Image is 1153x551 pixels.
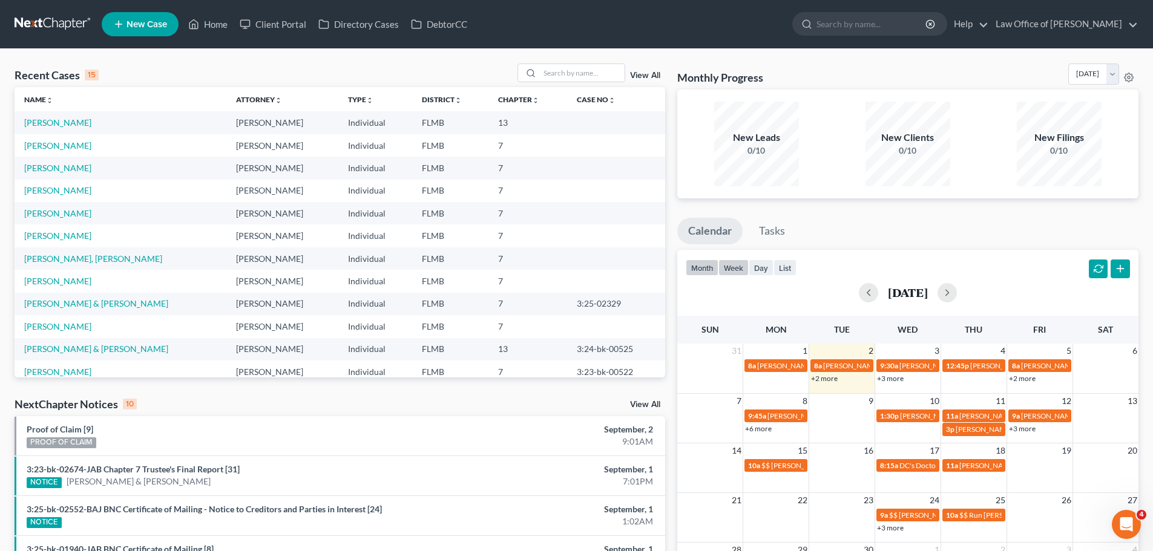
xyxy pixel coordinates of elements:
[452,515,653,527] div: 1:02AM
[880,411,899,420] span: 1:30p
[948,13,988,35] a: Help
[488,338,567,360] td: 13
[338,180,412,202] td: Individual
[1060,443,1073,458] span: 19
[488,111,567,134] td: 13
[27,477,62,488] div: NOTICE
[226,157,338,179] td: [PERSON_NAME]
[748,411,766,420] span: 9:45a
[412,202,489,224] td: FLMB
[686,259,718,276] button: month
[226,338,338,360] td: [PERSON_NAME]
[867,344,875,358] span: 2
[959,411,1141,420] span: [PERSON_NAME] - search Brevard County clerk of courts
[412,111,489,134] td: FLMB
[338,270,412,292] td: Individual
[933,344,941,358] span: 3
[990,13,1138,35] a: Law Office of [PERSON_NAME]
[1012,361,1020,370] span: 8a
[226,270,338,292] td: [PERSON_NAME]
[928,394,941,408] span: 10
[880,361,898,370] span: 9:30a
[452,475,653,487] div: 7:01PM
[27,504,382,514] a: 3:25-bk-02552-BAJ BNC Certificate of Mailing - Notice to Creditors and Parties in Interest [24]
[889,510,1027,520] span: $$ [PERSON_NAME] owes a check $375.00
[766,324,787,334] span: Mon
[24,140,91,151] a: [PERSON_NAME]
[731,443,743,458] span: 14
[767,411,881,420] span: [PERSON_NAME] coming in for 341
[577,95,616,104] a: Case Nounfold_more
[994,394,1007,408] span: 11
[899,461,1014,470] span: DC's Doctors Appt - Annual Physical
[757,361,814,370] span: [PERSON_NAME]
[488,360,567,383] td: 7
[630,400,660,409] a: View All
[488,224,567,247] td: 7
[236,95,282,104] a: Attorneyunfold_more
[488,157,567,179] td: 7
[946,425,954,434] span: 3p
[348,95,373,104] a: Typeunfold_more
[862,493,875,507] span: 23
[24,117,91,128] a: [PERSON_NAME]
[748,461,760,470] span: 10a
[959,510,1088,520] span: $$ Run [PERSON_NAME] payment $400
[540,64,625,82] input: Search by name...
[801,394,809,408] span: 8
[749,259,774,276] button: day
[959,461,1016,470] span: [PERSON_NAME]
[994,443,1007,458] span: 18
[67,475,211,487] a: [PERSON_NAME] & [PERSON_NAME]
[27,517,62,528] div: NOTICE
[24,230,91,241] a: [PERSON_NAME]
[701,324,719,334] span: Sun
[405,13,473,35] a: DebtorCC
[498,95,539,104] a: Chapterunfold_more
[412,224,489,247] td: FLMB
[338,338,412,360] td: Individual
[898,324,918,334] span: Wed
[338,360,412,383] td: Individual
[1009,424,1036,433] a: +3 more
[867,394,875,408] span: 9
[994,493,1007,507] span: 25
[452,435,653,448] div: 9:01AM
[27,437,96,448] div: PROOF OF CLAIM
[412,134,489,157] td: FLMB
[946,510,958,520] span: 10a
[677,218,743,244] a: Calendar
[735,394,743,408] span: 7
[275,97,282,104] i: unfold_more
[797,443,809,458] span: 15
[226,180,338,202] td: [PERSON_NAME]
[226,360,338,383] td: [PERSON_NAME]
[748,361,756,370] span: 8a
[814,361,822,370] span: 8a
[731,344,743,358] span: 31
[567,360,665,383] td: 3:23-bk-00522
[946,461,958,470] span: 11a
[1098,324,1113,334] span: Sat
[928,493,941,507] span: 24
[801,344,809,358] span: 1
[455,97,462,104] i: unfold_more
[714,131,799,145] div: New Leads
[24,367,91,377] a: [PERSON_NAME]
[1017,131,1102,145] div: New Filings
[338,293,412,315] td: Individual
[234,13,312,35] a: Client Portal
[27,424,93,434] a: Proof of Claim [9]
[866,145,950,157] div: 0/10
[816,13,927,35] input: Search by name...
[412,338,489,360] td: FLMB
[1137,510,1146,520] span: 4
[24,298,168,308] a: [PERSON_NAME] & [PERSON_NAME]
[1126,443,1138,458] span: 20
[761,461,908,470] span: $$ [PERSON_NAME] first payment is due $400
[834,324,850,334] span: Tue
[338,111,412,134] td: Individual
[452,423,653,435] div: September, 2
[1012,411,1020,420] span: 9a
[488,202,567,224] td: 7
